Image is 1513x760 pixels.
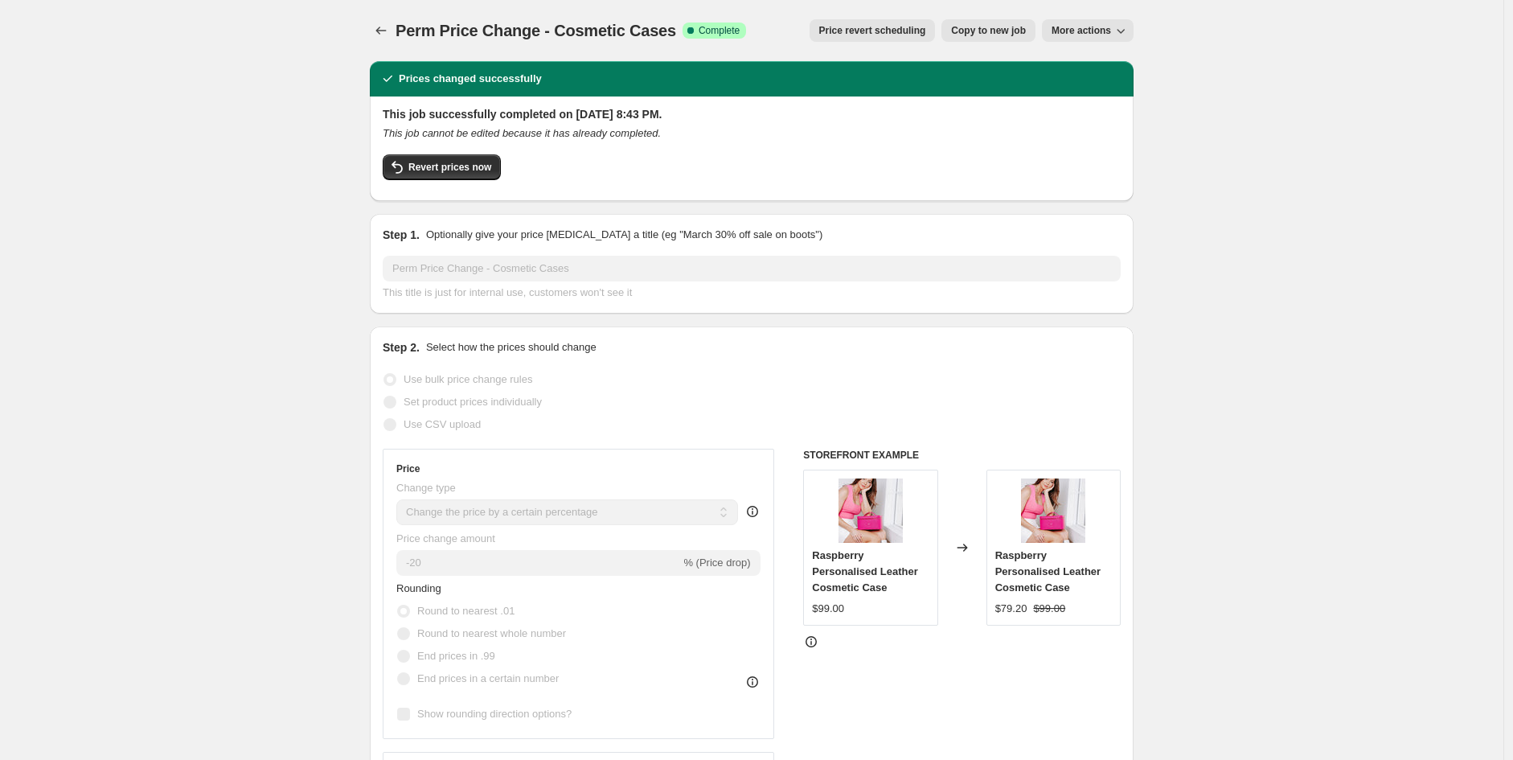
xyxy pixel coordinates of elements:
[383,227,420,243] h2: Step 1.
[383,339,420,355] h2: Step 2.
[370,19,392,42] button: Price change jobs
[426,227,822,243] p: Optionally give your price [MEDICAL_DATA] a title (eg "March 30% off sale on boots")
[383,154,501,180] button: Revert prices now
[683,557,750,569] span: % (Price drop)
[383,106,1121,122] h2: This job successfully completed on [DATE] 8:43 PM.
[396,550,680,576] input: -15
[426,339,597,355] p: Select how the prices should change
[995,549,1101,594] span: Raspberry Personalised Leather Cosmetic Case
[396,462,420,475] h3: Price
[383,256,1121,281] input: 30% off holiday sale
[812,549,918,594] span: Raspberry Personalised Leather Cosmetic Case
[1042,19,1134,42] button: More actions
[803,449,1121,462] h6: STOREFRONT EXAMPLE
[383,286,632,298] span: This title is just for internal use, customers won't see it
[819,24,926,37] span: Price revert scheduling
[941,19,1035,42] button: Copy to new job
[744,503,761,520] div: help
[396,582,441,594] span: Rounding
[1021,479,1085,543] img: PersonalisedLeatherCosmeticCase-Raspberry-TheLabelHouseCollection2_80x.jpg
[417,708,572,720] span: Show rounding direction options?
[408,161,491,174] span: Revert prices now
[396,22,676,39] span: Perm Price Change - Cosmetic Cases
[417,672,559,684] span: End prices in a certain number
[417,650,495,662] span: End prices in .99
[399,71,542,87] h2: Prices changed successfully
[396,482,456,494] span: Change type
[1033,601,1065,617] strike: $99.00
[839,479,903,543] img: PersonalisedLeatherCosmeticCase-Raspberry-TheLabelHouseCollection2_80x.jpg
[699,24,740,37] span: Complete
[812,601,844,617] div: $99.00
[951,24,1026,37] span: Copy to new job
[404,396,542,408] span: Set product prices individually
[383,127,661,139] i: This job cannot be edited because it has already completed.
[1052,24,1111,37] span: More actions
[404,373,532,385] span: Use bulk price change rules
[995,601,1027,617] div: $79.20
[417,605,515,617] span: Round to nearest .01
[417,627,566,639] span: Round to nearest whole number
[810,19,936,42] button: Price revert scheduling
[404,418,481,430] span: Use CSV upload
[396,532,495,544] span: Price change amount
